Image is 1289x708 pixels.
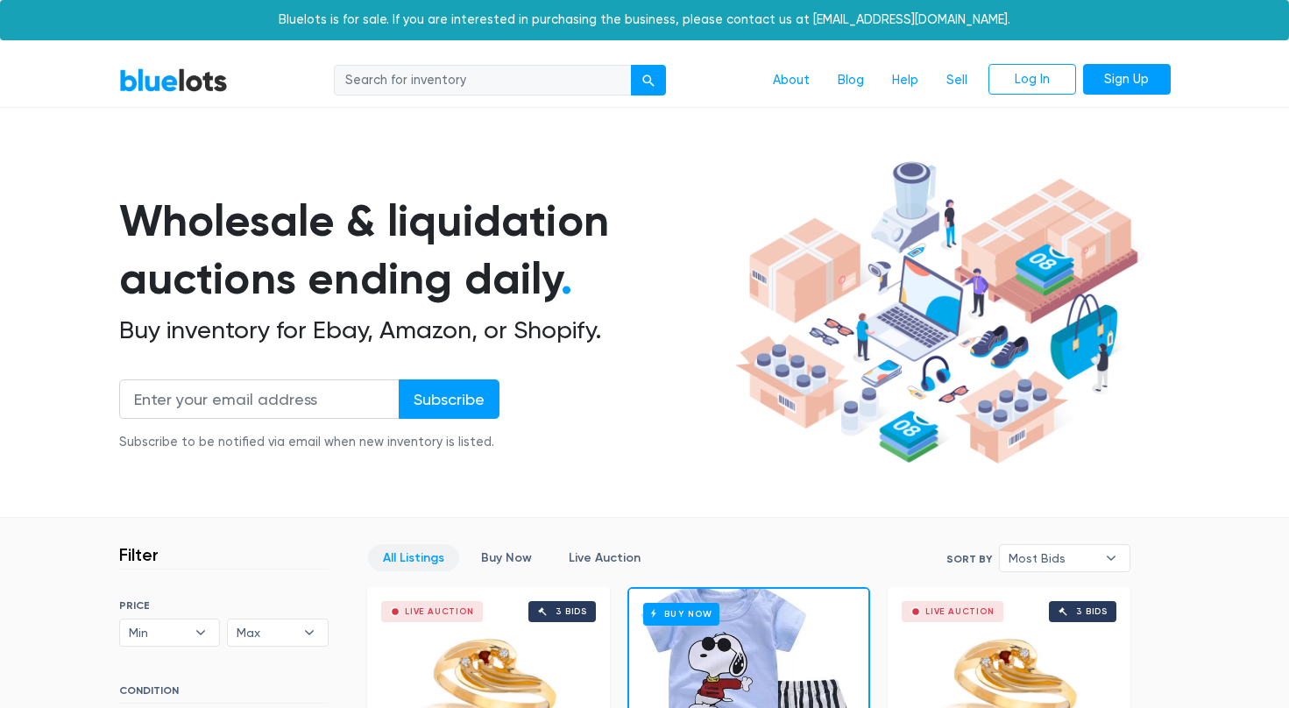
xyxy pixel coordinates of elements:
[291,619,328,646] b: ▾
[729,153,1144,472] img: hero-ee84e7d0318cb26816c560f6b4441b76977f77a177738b4e94f68c95b2b83dbb.png
[878,64,932,97] a: Help
[119,684,329,704] h6: CONDITION
[119,599,329,612] h6: PRICE
[643,603,719,625] h6: Buy Now
[1083,64,1171,96] a: Sign Up
[182,619,219,646] b: ▾
[237,619,294,646] span: Max
[556,607,587,616] div: 3 bids
[466,544,547,571] a: Buy Now
[334,65,632,96] input: Search for inventory
[119,544,159,565] h3: Filter
[119,379,400,419] input: Enter your email address
[1076,607,1108,616] div: 3 bids
[399,379,499,419] input: Subscribe
[554,544,655,571] a: Live Auction
[1009,545,1096,571] span: Most Bids
[932,64,981,97] a: Sell
[1093,545,1130,571] b: ▾
[129,619,187,646] span: Min
[561,252,572,305] span: .
[988,64,1076,96] a: Log In
[119,433,499,452] div: Subscribe to be notified via email when new inventory is listed.
[119,192,729,308] h1: Wholesale & liquidation auctions ending daily
[946,551,992,567] label: Sort By
[824,64,878,97] a: Blog
[925,607,995,616] div: Live Auction
[119,67,228,93] a: BlueLots
[368,544,459,571] a: All Listings
[759,64,824,97] a: About
[119,315,729,345] h2: Buy inventory for Ebay, Amazon, or Shopify.
[405,607,474,616] div: Live Auction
